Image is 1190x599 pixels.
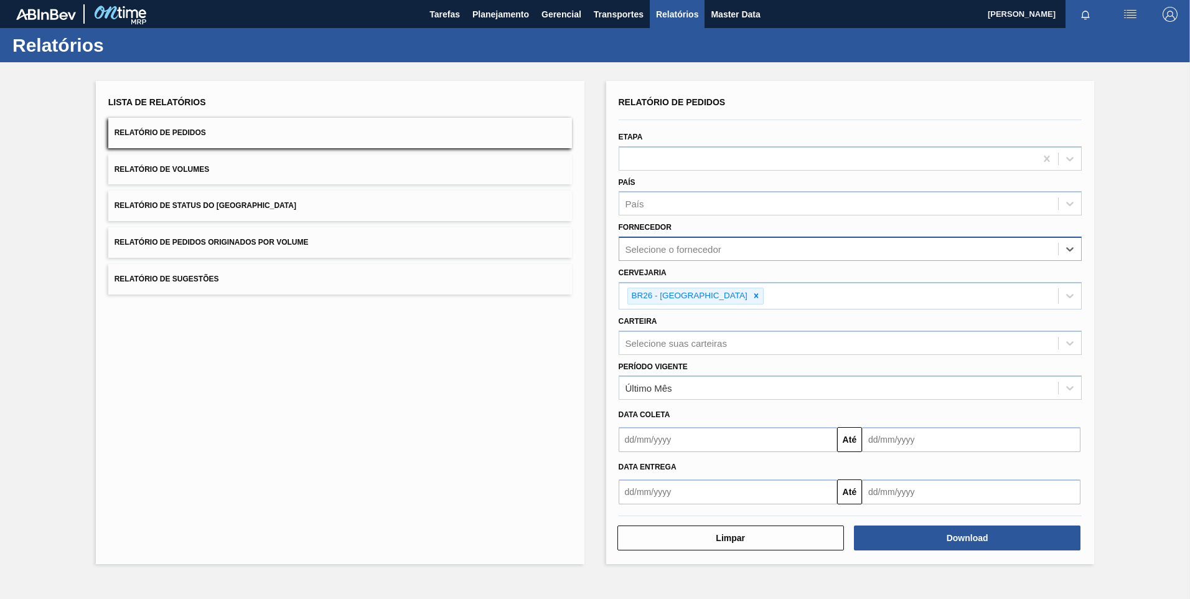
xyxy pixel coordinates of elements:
button: Até [837,479,862,504]
h1: Relatórios [12,38,233,52]
span: Lista de Relatórios [108,97,206,107]
label: Fornecedor [619,223,672,232]
span: Master Data [711,7,760,22]
div: Último Mês [625,383,672,394]
input: dd/mm/yyyy [619,479,837,504]
label: Cervejaria [619,268,667,277]
span: Relatório de Pedidos [619,97,726,107]
div: País [625,199,644,209]
button: Relatório de Pedidos [108,118,572,148]
img: TNhmsLtSVTkK8tSr43FrP2fwEKptu5GPRR3wAAAABJRU5ErkJggg== [16,9,76,20]
button: Relatório de Status do [GEOGRAPHIC_DATA] [108,191,572,221]
button: Relatório de Sugestões [108,264,572,295]
span: Gerencial [541,7,581,22]
span: Relatório de Sugestões [115,275,219,283]
span: Relatório de Status do [GEOGRAPHIC_DATA] [115,201,296,210]
button: Até [837,427,862,452]
input: dd/mm/yyyy [862,479,1080,504]
div: Selecione o fornecedor [625,244,721,255]
span: Planejamento [472,7,529,22]
span: Relatório de Volumes [115,165,209,174]
span: Tarefas [429,7,460,22]
div: BR26 - [GEOGRAPHIC_DATA] [628,288,749,304]
img: userActions [1123,7,1138,22]
span: Transportes [594,7,644,22]
span: Relatórios [656,7,698,22]
button: Limpar [617,526,844,550]
input: dd/mm/yyyy [862,427,1080,452]
button: Notificações [1066,6,1105,23]
input: dd/mm/yyyy [619,427,837,452]
button: Relatório de Volumes [108,154,572,185]
label: Período Vigente [619,362,688,371]
label: Etapa [619,133,643,141]
label: Carteira [619,317,657,326]
div: Selecione suas carteiras [625,337,727,348]
label: País [619,178,635,187]
span: Relatório de Pedidos Originados por Volume [115,238,309,247]
button: Download [854,526,1080,550]
img: Logout [1163,7,1178,22]
button: Relatório de Pedidos Originados por Volume [108,227,572,258]
span: Data entrega [619,463,677,471]
span: Data coleta [619,410,670,419]
span: Relatório de Pedidos [115,128,206,137]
